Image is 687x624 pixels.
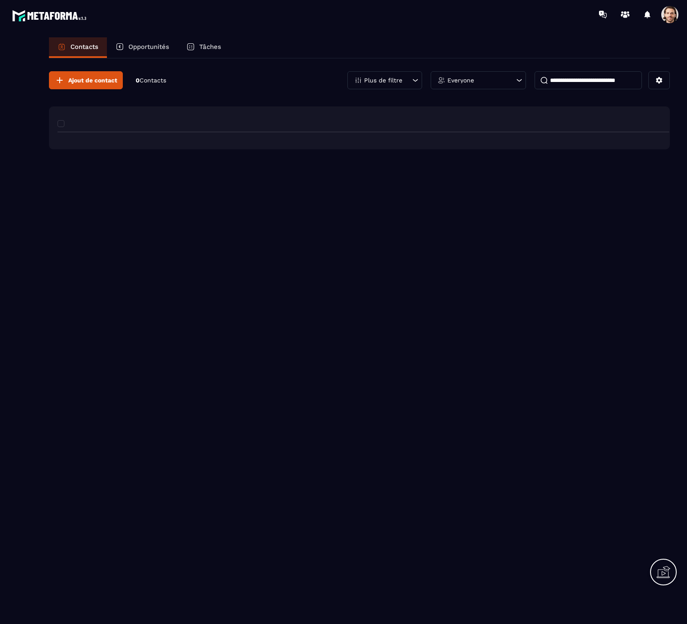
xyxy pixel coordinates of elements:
p: Contacts [70,43,98,51]
button: Ajout de contact [49,71,123,89]
p: Tâches [199,43,221,51]
a: Tâches [178,37,230,58]
a: Contacts [49,37,107,58]
span: Ajout de contact [68,76,117,85]
p: Everyone [447,77,474,83]
a: Opportunités [107,37,178,58]
p: 0 [136,76,166,85]
img: logo [12,8,89,24]
span: Contacts [140,77,166,84]
p: Plus de filtre [364,77,402,83]
p: Opportunités [128,43,169,51]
